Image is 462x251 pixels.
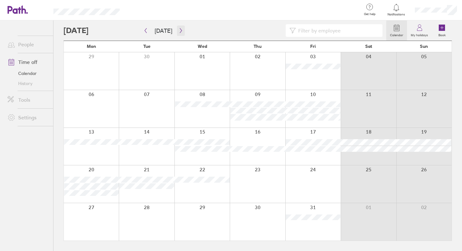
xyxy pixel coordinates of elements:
[150,26,177,36] button: [DATE]
[87,44,96,49] span: Mon
[432,20,452,41] a: Book
[386,20,407,41] a: Calendar
[407,31,432,37] label: My holidays
[310,44,316,49] span: Fri
[3,68,53,78] a: Calendar
[3,94,53,106] a: Tools
[296,25,379,37] input: Filter by employee
[386,31,407,37] label: Calendar
[386,13,407,16] span: Notifications
[254,44,261,49] span: Thu
[386,3,407,16] a: Notifications
[365,44,372,49] span: Sat
[435,31,449,37] label: Book
[143,44,151,49] span: Tue
[3,111,53,124] a: Settings
[407,20,432,41] a: My holidays
[360,12,380,16] span: Get help
[3,38,53,51] a: People
[420,44,428,49] span: Sun
[3,78,53,88] a: History
[198,44,207,49] span: Wed
[3,56,53,68] a: Time off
